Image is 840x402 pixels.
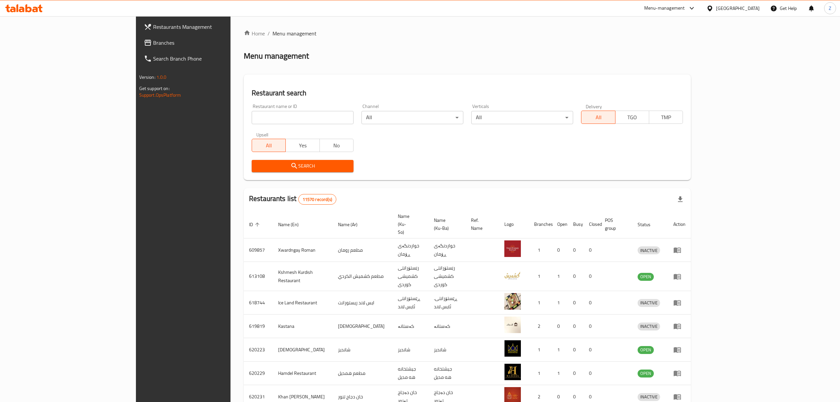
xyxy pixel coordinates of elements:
span: All [584,113,612,122]
td: Ice Land Restaurant [273,291,333,315]
span: TMP [652,113,680,122]
h2: Restaurants list [249,194,336,205]
td: 1 [552,291,568,315]
td: Kshmesh Kurdish Restaurant [273,262,333,291]
button: TGO [615,111,649,124]
td: ڕێستۆرانتی ئایس لاند [393,291,429,315]
td: مطعم كشميش الكردي [333,262,393,291]
span: 11570 record(s) [299,196,336,203]
h2: Menu management [244,51,309,61]
span: Version: [139,73,155,81]
button: Search [252,160,354,172]
span: INACTIVE [638,299,660,307]
span: TGO [618,113,647,122]
td: 0 [568,262,584,291]
td: 0 [568,315,584,338]
td: 2 [529,315,552,338]
nav: breadcrumb [244,29,691,37]
td: 1 [529,291,552,315]
div: Menu [673,273,686,280]
span: Name (En) [278,221,307,228]
td: 0 [568,238,584,262]
label: Delivery [586,104,602,109]
td: Hamdel Restaurant [273,362,333,385]
span: Status [638,221,659,228]
td: 1 [552,262,568,291]
td: رێستۆرانتی کشمیشى كوردى [429,262,466,291]
button: All [581,111,615,124]
div: Menu [673,299,686,307]
span: OPEN [638,346,654,354]
td: رێستۆرانتی کشمیشى كوردى [393,262,429,291]
th: Logo [499,210,529,238]
td: مطعم رومان [333,238,393,262]
button: All [252,139,286,152]
td: کەستانە [393,315,429,338]
span: Yes [288,141,317,150]
span: Menu management [273,29,316,37]
button: TMP [649,111,683,124]
td: مطعم همديل [333,362,393,385]
span: Name (Ar) [338,221,366,228]
span: Search [257,162,348,170]
td: 1 [529,238,552,262]
td: 0 [584,291,600,315]
div: Export file [672,191,688,207]
div: INACTIVE [638,299,660,307]
span: Branches [153,39,271,47]
img: Xwardngay Roman [504,240,521,257]
span: ID [249,221,262,228]
th: Open [552,210,568,238]
span: Get support on: [139,84,170,93]
td: خواردنگەی ڕۆمان [429,238,466,262]
div: Menu [673,246,686,254]
td: 0 [584,238,600,262]
input: Search for restaurant name or ID.. [252,111,354,124]
div: Menu [673,346,686,354]
span: INACTIVE [638,393,660,401]
th: Closed [584,210,600,238]
td: 1 [529,362,552,385]
a: Support.OpsPlatform [139,91,181,99]
label: Upsell [256,132,269,137]
span: 1.0.0 [156,73,167,81]
div: INACTIVE [638,393,660,401]
td: 0 [568,338,584,362]
td: شانديز [429,338,466,362]
td: 0 [568,362,584,385]
span: Ref. Name [471,216,491,232]
div: Menu [673,393,686,401]
div: OPEN [638,346,654,354]
td: 0 [568,291,584,315]
span: INACTIVE [638,247,660,254]
th: Branches [529,210,552,238]
td: Xwardngay Roman [273,238,333,262]
span: Z [829,5,831,12]
span: All [255,141,283,150]
td: 1 [552,338,568,362]
div: All [471,111,573,124]
td: کەستانە [429,315,466,338]
div: All [361,111,463,124]
td: 0 [584,262,600,291]
span: INACTIVE [638,323,660,330]
td: 0 [552,315,568,338]
img: Ice Land Restaurant [504,293,521,310]
span: No [322,141,351,150]
span: Search Branch Phone [153,55,271,63]
td: شانديز [393,338,429,362]
a: Branches [139,35,276,51]
img: Kastana [504,317,521,333]
div: Menu-management [644,4,685,12]
span: POS group [605,216,624,232]
td: .ڕێستۆرانتی ئایس لاند [429,291,466,315]
td: ايس لاند ريستورانت [333,291,393,315]
div: Menu [673,369,686,377]
a: Search Branch Phone [139,51,276,67]
span: OPEN [638,273,654,280]
a: Restaurants Management [139,19,276,35]
td: خواردنگەی ڕۆمان [393,238,429,262]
